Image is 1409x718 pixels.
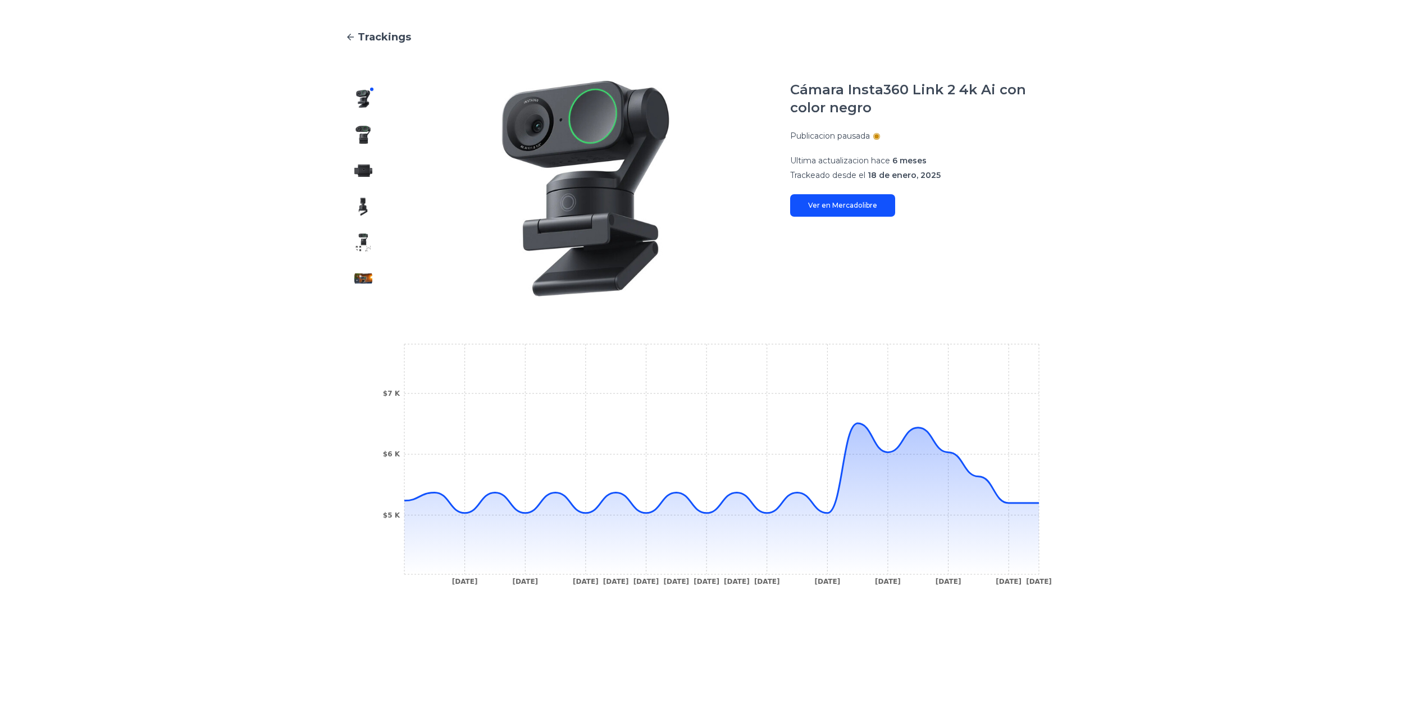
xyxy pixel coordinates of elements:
[724,578,750,586] tspan: [DATE]
[790,130,870,141] p: Publicacion pausada
[935,578,961,586] tspan: [DATE]
[404,81,768,296] img: Cámara Insta360 Link 2 4k Ai con color negro
[996,578,1022,586] tspan: [DATE]
[354,234,372,251] img: Cámara Insta360 Link 2 4k Ai con color negro
[875,578,901,586] tspan: [DATE]
[354,162,372,180] img: Cámara Insta360 Link 2 4k Ai con color negro
[354,198,372,216] img: Cámara Insta360 Link 2 4k Ai con color negro
[358,29,411,45] span: Trackings
[663,578,689,586] tspan: [DATE]
[790,156,890,166] span: Ultima actualizacion hace
[345,29,1064,45] a: Trackings
[868,170,941,180] span: 18 de enero, 2025
[892,156,927,166] span: 6 meses
[790,194,895,217] a: Ver en Mercadolibre
[633,578,659,586] tspan: [DATE]
[814,578,840,586] tspan: [DATE]
[790,170,865,180] span: Trackeado desde el
[1026,578,1052,586] tspan: [DATE]
[354,126,372,144] img: Cámara Insta360 Link 2 4k Ai con color negro
[382,511,400,519] tspan: $5 K
[354,90,372,108] img: Cámara Insta360 Link 2 4k Ai con color negro
[382,450,400,458] tspan: $6 K
[573,578,599,586] tspan: [DATE]
[382,390,400,397] tspan: $7 K
[603,578,628,586] tspan: [DATE]
[512,578,538,586] tspan: [DATE]
[790,81,1064,117] h1: Cámara Insta360 Link 2 4k Ai con color negro
[694,578,719,586] tspan: [DATE]
[452,578,477,586] tspan: [DATE]
[354,269,372,287] img: Cámara Insta360 Link 2 4k Ai con color negro
[754,578,779,586] tspan: [DATE]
